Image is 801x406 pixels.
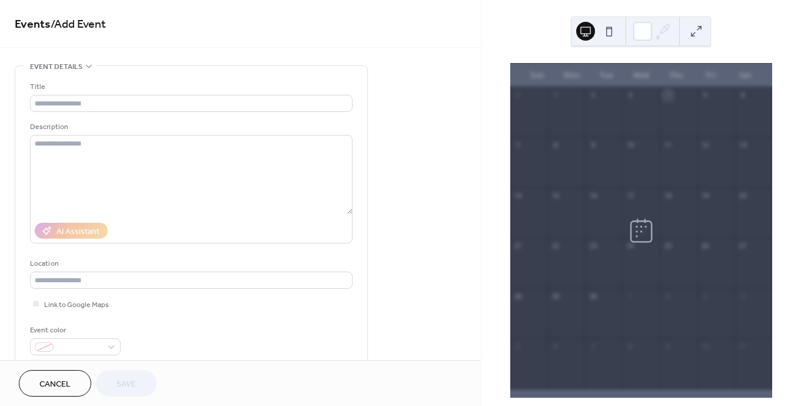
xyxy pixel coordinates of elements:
[663,191,672,200] div: 18
[15,13,51,36] a: Events
[589,91,597,100] div: 2
[663,342,672,351] div: 9
[738,141,747,150] div: 13
[693,64,728,87] div: Fri
[30,61,82,73] span: Event details
[626,191,634,200] div: 17
[663,292,672,301] div: 2
[701,342,710,351] div: 10
[626,91,634,100] div: 3
[44,299,109,311] span: Link to Google Maps
[30,121,350,133] div: Description
[738,292,747,301] div: 4
[738,91,747,100] div: 6
[728,64,763,87] div: Sat
[589,141,597,150] div: 9
[551,292,560,301] div: 29
[551,242,560,250] div: 22
[30,324,118,336] div: Event color
[701,141,710,150] div: 12
[626,292,634,301] div: 1
[701,191,710,200] div: 19
[701,242,710,250] div: 26
[19,370,91,397] button: Cancel
[701,91,710,100] div: 5
[514,141,523,150] div: 7
[624,64,659,87] div: Wed
[589,292,597,301] div: 30
[663,242,672,250] div: 25
[738,242,747,250] div: 27
[589,242,597,250] div: 23
[514,191,523,200] div: 14
[39,378,71,391] span: Cancel
[626,342,634,351] div: 8
[520,64,554,87] div: Sun
[589,191,597,200] div: 16
[554,64,589,87] div: Mon
[30,81,350,93] div: Title
[51,13,106,36] span: / Add Event
[551,141,560,150] div: 8
[626,141,634,150] div: 10
[659,64,693,87] div: Thu
[738,342,747,351] div: 11
[589,342,597,351] div: 7
[663,141,672,150] div: 11
[514,292,523,301] div: 28
[514,242,523,250] div: 21
[589,64,624,87] div: Tue
[626,242,634,250] div: 24
[701,292,710,301] div: 3
[738,191,747,200] div: 20
[514,342,523,351] div: 5
[551,191,560,200] div: 15
[30,258,350,270] div: Location
[551,342,560,351] div: 6
[514,91,523,100] div: 31
[663,91,672,100] div: 4
[551,91,560,100] div: 1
